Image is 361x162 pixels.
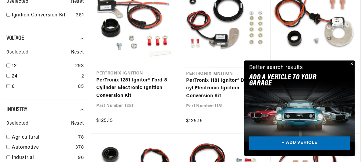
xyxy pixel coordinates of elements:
a: Industrial [12,154,76,162]
span: 0 selected [6,120,28,128]
div: 2 [81,73,84,81]
span: Industry [6,107,27,113]
span: Reset [71,120,84,128]
a: Automotive [12,144,73,152]
a: PerTronix 1181 Ignitor® Delco 8 cyl Electronic Ignition Conversion Kit [186,77,264,100]
div: 96 [78,154,84,162]
h2: Add A VEHICLE to your garage [249,74,335,87]
a: 12 [12,62,73,70]
div: 378 [75,144,84,152]
span: 0 selected [6,49,28,57]
div: 78 [78,134,84,142]
a: + ADD VEHICLE [249,136,350,150]
a: Ignition Conversion Kit [12,12,73,19]
a: 6 [12,83,76,91]
span: Reset [71,49,84,57]
a: Agricultural [12,134,76,142]
div: 85 [78,83,84,91]
span: Voltage [6,35,24,41]
div: 381 [76,12,84,19]
button: Close [348,60,355,68]
a: 24 [12,73,79,81]
div: 293 [75,62,84,70]
div: Better search results [249,64,303,72]
a: PerTronix 1281 Ignitor® Ford 8 Cylinder Electronic Ignition Conversion Kit [96,77,174,100]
